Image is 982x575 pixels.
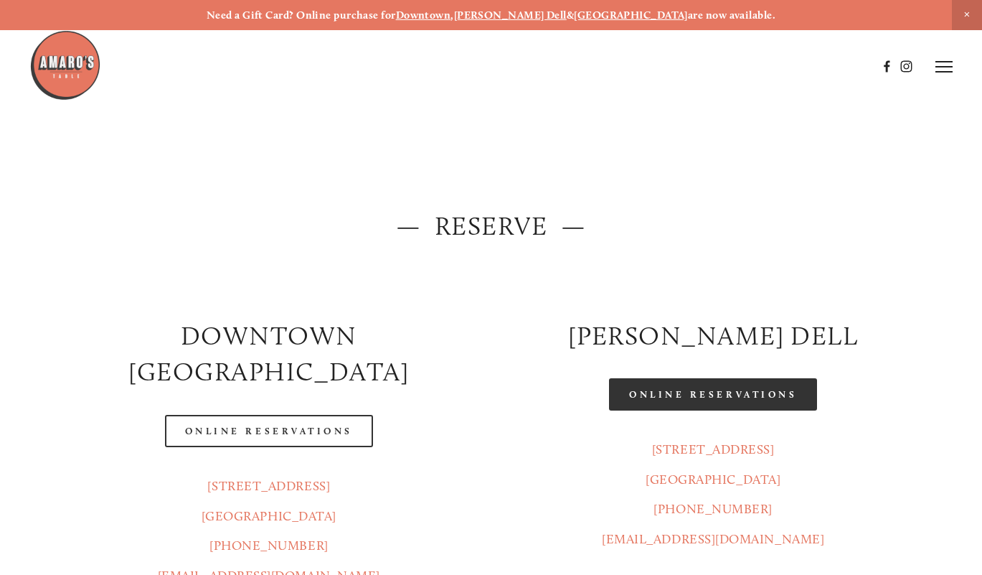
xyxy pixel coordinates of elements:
[646,472,780,487] a: [GEOGRAPHIC_DATA]
[202,508,336,524] a: [GEOGRAPHIC_DATA]
[207,9,396,22] strong: Need a Gift Card? Online purchase for
[396,9,451,22] a: Downtown
[29,29,101,101] img: Amaro's Table
[609,378,817,411] a: Online Reservations
[688,9,775,22] strong: are now available.
[209,538,329,553] a: [PHONE_NUMBER]
[59,208,923,245] h2: — Reserve —
[454,9,567,22] a: [PERSON_NAME] Dell
[574,9,688,22] a: [GEOGRAPHIC_DATA]
[653,501,773,517] a: [PHONE_NUMBER]
[207,478,330,494] a: [STREET_ADDRESS]
[504,318,923,355] h2: [PERSON_NAME] DELL
[652,441,775,457] a: [STREET_ADDRESS]
[450,9,453,22] strong: ,
[567,9,574,22] strong: &
[165,415,373,447] a: Online Reservations
[59,318,478,391] h2: Downtown [GEOGRAPHIC_DATA]
[602,531,824,547] a: [EMAIL_ADDRESS][DOMAIN_NAME]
